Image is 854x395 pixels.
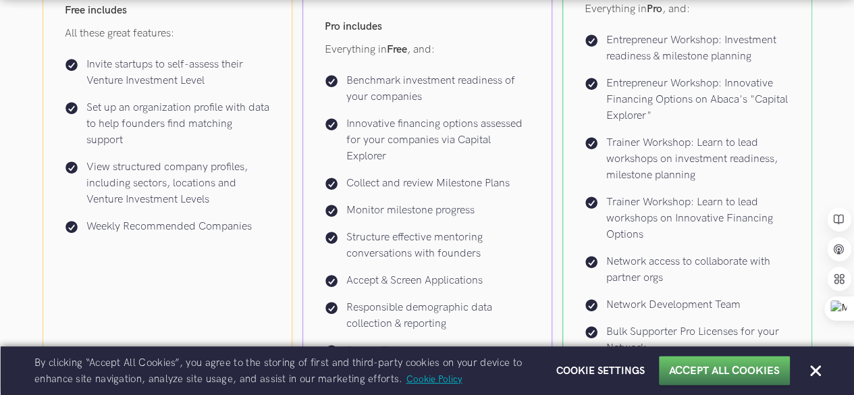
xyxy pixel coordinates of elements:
[325,74,338,88] img: Check icon
[86,100,270,149] p: Set up an organization profile with data to help founders find matching support
[65,4,127,17] strong: Free includes
[346,273,483,289] p: Accept & Screen Applications
[86,57,270,89] p: Invite startups to self-assess their Venture Investment Level
[606,324,790,357] p: Bulk Supporter Pro Licenses for your Network
[585,255,598,269] img: Check icon
[325,177,338,190] img: Check icon
[810,365,821,376] button: Close
[585,325,598,339] img: Check icon
[669,363,780,377] button: Accept All Cookies
[325,301,338,315] img: Check icon
[65,26,270,42] p: All these great features:
[65,58,78,72] img: Check icon
[346,343,448,359] p: Survey Entrepreneurs
[325,42,530,58] p: Everything in , and:
[346,176,510,192] p: Collect and review Milestone Plans
[346,73,530,105] p: Benchmark investment readiness of your companies
[65,101,78,115] img: Check icon
[585,136,598,150] img: Check icon
[387,43,407,56] strong: Free
[325,231,338,244] img: Check icon
[585,196,598,209] img: Check icon
[325,117,338,131] img: Check icon
[402,373,462,385] a: Cookie Policy
[606,135,790,184] p: Trainer Workshop: Learn to lead workshops on investment readiness, milestone planning
[647,3,662,16] strong: Pro
[86,159,270,208] p: View structured company profiles, including sectors, locations and Venture Investment Levels
[65,220,78,234] img: Check icon
[606,194,790,243] p: Trainer Workshop: Learn to lead workshops on Innovative Financing Options
[606,32,790,65] p: Entrepreneur Workshop: Investment readiness & milestone planning
[343,20,382,33] strong: includes
[606,254,790,286] p: Network access to collaborate with partner orgs
[585,1,790,18] p: Everything in , and:
[325,344,338,358] img: Check icon
[86,219,252,235] p: Weekly Recommended Companies
[346,203,475,219] p: Monitor milestone progress
[325,20,340,33] strong: Pro
[606,76,790,124] p: Entrepreneur Workshop: Innovative Financing Options on Abaca's "Capital Explorer"
[556,364,645,377] button: Cookie Settings
[346,230,530,262] p: Structure effective mentoring conversations with founders
[585,298,598,312] img: Check icon
[585,34,598,47] img: Check icon
[65,161,78,174] img: Check icon
[34,355,561,387] p: By clicking “Accept All Cookies”, you agree to the storing of first and third-party cookies on yo...
[346,300,530,332] p: Responsible demographic data collection & reporting
[346,116,530,165] p: Innovative financing options assessed for your companies via Capital Explorer
[606,297,741,313] p: Network Development Team
[325,204,338,217] img: Check icon
[325,274,338,288] img: Check icon
[585,77,598,90] img: Check icon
